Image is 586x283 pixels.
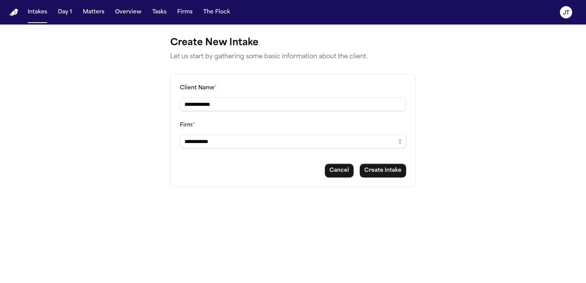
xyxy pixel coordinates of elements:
h1: Create New Intake [170,37,416,49]
button: Create intake [360,164,406,178]
button: Overview [112,5,145,19]
button: Intakes [25,5,50,19]
button: Matters [80,5,107,19]
label: Client Name [180,85,216,91]
label: Firm [180,122,195,128]
img: Finch Logo [9,9,18,16]
button: Tasks [149,5,170,19]
button: Day 1 [55,5,75,19]
button: Firms [174,5,196,19]
a: Home [9,9,18,16]
input: Select a firm [180,135,406,148]
button: Cancel intake creation [325,164,354,178]
input: Client name [180,97,406,111]
p: Let us start by gathering some basic information about the client. [170,52,416,61]
button: The Flock [200,5,233,19]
